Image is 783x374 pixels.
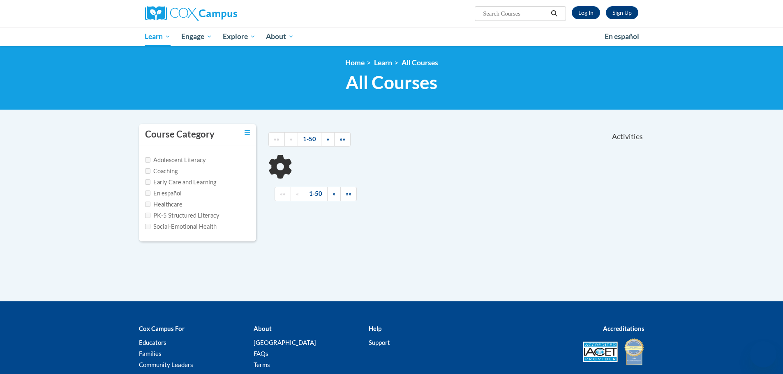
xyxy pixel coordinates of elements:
b: Help [369,325,381,332]
a: 1-50 [298,132,321,147]
h3: Course Category [145,128,215,141]
span: « [290,135,293,142]
span: Learn [145,32,171,41]
a: Begining [268,132,285,147]
iframe: Button to launch messaging window [750,341,776,367]
a: End [334,132,351,147]
img: Accredited IACET® Provider [583,342,618,362]
input: Checkbox for Options [145,224,150,229]
span: »» [340,135,345,142]
input: Checkbox for Options [145,168,150,174]
span: » [326,135,329,142]
a: About [261,27,299,46]
a: Terms [254,361,270,368]
a: Previous [291,187,304,201]
span: »» [346,190,351,197]
span: About [266,32,294,41]
a: Log In [572,6,600,19]
span: « [296,190,299,197]
a: Learn [140,27,176,46]
img: IDA® Accredited [624,337,644,366]
label: Adolescent Literacy [145,156,206,165]
label: En español [145,189,182,198]
a: Families [139,350,162,357]
input: Checkbox for Options [145,190,150,196]
a: Next [327,187,341,201]
a: FAQs [254,350,268,357]
a: Register [606,6,638,19]
a: Next [321,132,335,147]
a: Home [345,58,365,67]
span: » [333,190,335,197]
span: «« [280,190,286,197]
a: Educators [139,339,166,346]
input: Checkbox for Options [145,157,150,163]
a: Begining [275,187,291,201]
a: Cox Campus [145,6,301,21]
a: [GEOGRAPHIC_DATA] [254,339,316,346]
span: En español [605,32,639,41]
input: Checkbox for Options [145,213,150,218]
span: Explore [223,32,256,41]
button: Search [548,9,560,18]
b: About [254,325,272,332]
input: Search Courses [482,9,548,18]
label: PK-5 Structured Literacy [145,211,219,220]
b: Accreditations [603,325,644,332]
a: All Courses [402,58,438,67]
input: Checkbox for Options [145,179,150,185]
span: Activities [612,132,643,141]
label: Early Care and Learning [145,178,216,187]
span: «« [274,135,279,142]
label: Social-Emotional Health [145,222,217,231]
b: Cox Campus For [139,325,185,332]
a: Support [369,339,390,346]
a: Explore [217,27,261,46]
div: Main menu [133,27,651,46]
label: Coaching [145,167,178,176]
a: Community Leaders [139,361,193,368]
img: Cox Campus [145,6,237,21]
span: Engage [181,32,212,41]
span: All Courses [346,71,437,93]
a: Toggle collapse [245,128,250,137]
input: Checkbox for Options [145,202,150,207]
a: Learn [374,58,392,67]
label: Healthcare [145,200,182,209]
a: End [340,187,357,201]
a: Previous [284,132,298,147]
a: En español [599,28,644,45]
a: Engage [176,27,217,46]
a: 1-50 [304,187,328,201]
